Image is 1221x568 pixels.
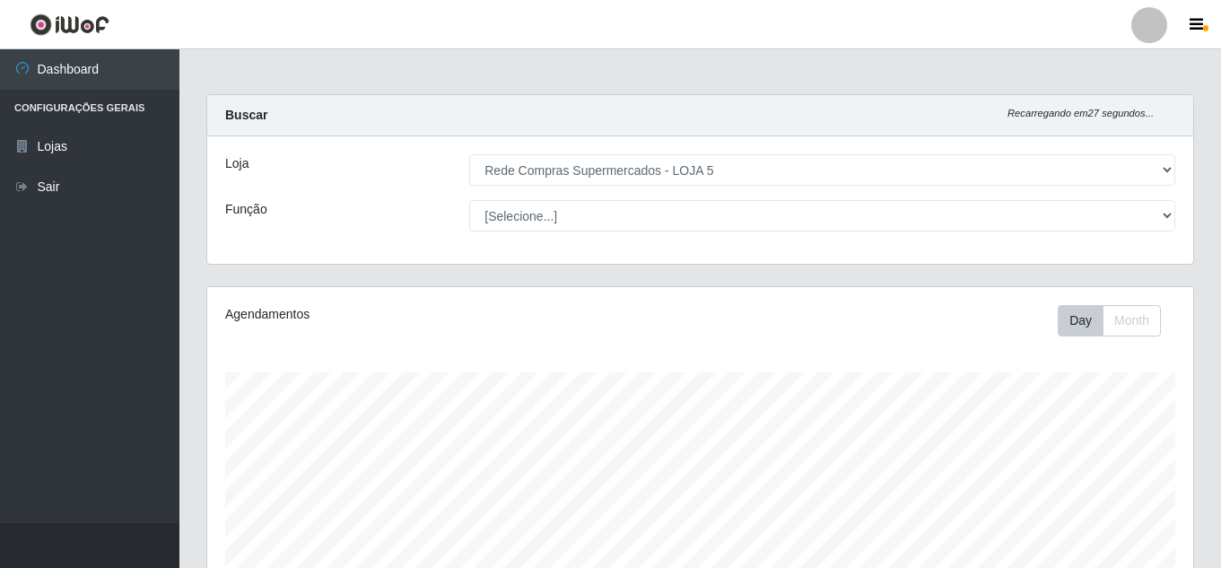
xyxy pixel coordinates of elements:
[1103,305,1161,336] button: Month
[225,108,267,122] strong: Buscar
[1007,108,1154,118] i: Recarregando em 27 segundos...
[30,13,109,36] img: CoreUI Logo
[225,305,606,324] div: Agendamentos
[1058,305,1175,336] div: Toolbar with button groups
[1058,305,1103,336] button: Day
[225,154,249,173] label: Loja
[225,200,267,219] label: Função
[1058,305,1161,336] div: First group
